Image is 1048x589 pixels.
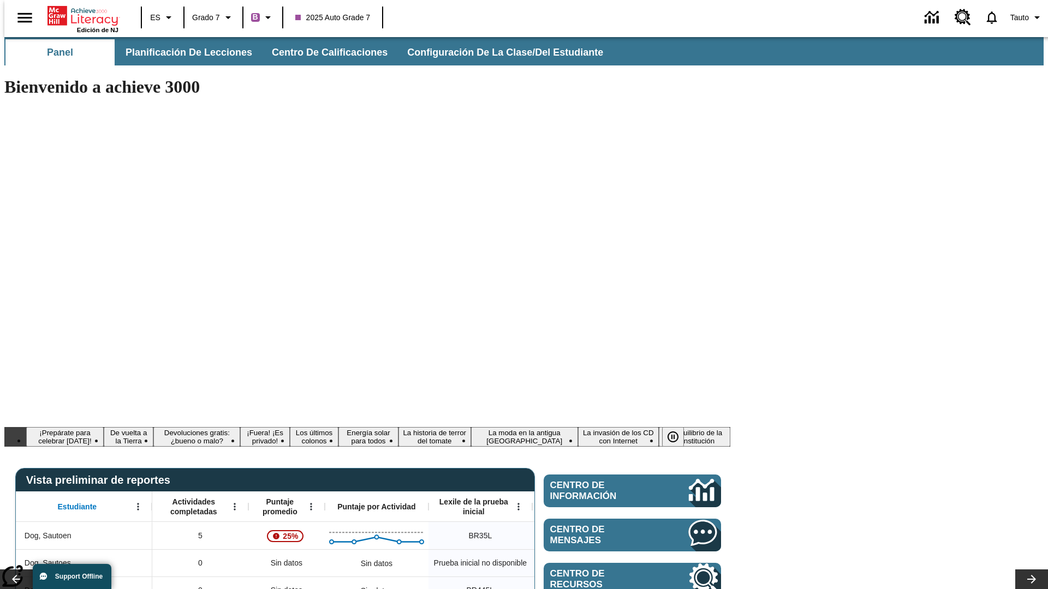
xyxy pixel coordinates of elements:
span: Tauto [1010,12,1029,23]
button: Diapositiva 2 De vuelta a la Tierra [104,427,153,447]
a: Centro de información [918,3,948,33]
button: Diapositiva 6 Energía solar para todos [338,427,398,447]
span: Panel [47,46,73,59]
div: Subbarra de navegación [4,39,613,65]
button: Panel [5,39,115,65]
span: Prueba inicial no disponible, Dog, Sautoes [434,557,527,569]
span: Actividades completadas [158,497,230,516]
span: Puntaje por Actividad [337,502,415,512]
button: Perfil/Configuración [1006,8,1048,27]
span: Dog, Sautoes [25,557,71,569]
span: Vista preliminar de reportes [26,474,176,486]
div: Sin datos, Dog, Sautoes [532,549,636,576]
button: Abrir menú [227,498,243,515]
button: Diapositiva 1 ¡Prepárate para celebrar Juneteenth! [26,427,104,447]
span: Edición de NJ [77,27,118,33]
span: 25% [278,526,302,546]
span: Lector principiante 35 Lexile, Dog, Sautoen [468,530,492,542]
span: Centro de información [550,480,652,502]
button: Abrir menú [303,498,319,515]
span: Sin datos [265,552,308,574]
button: Grado: Grado 7, Elige un grado [188,8,239,27]
span: 2025 Auto Grade 7 [295,12,371,23]
button: Diapositiva 7 La historia de terror del tomate [398,427,471,447]
button: Pausar [662,427,684,447]
span: Estudiante [58,502,97,512]
div: Subbarra de navegación [4,37,1044,65]
button: Boost El color de la clase es morado/púrpura. Cambiar el color de la clase. [247,8,279,27]
span: Grado 7 [192,12,220,23]
span: Configuración de la clase/del estudiante [407,46,603,59]
button: Abrir menú [130,498,146,515]
span: Puntaje promedio [254,497,306,516]
div: Pausar [662,427,695,447]
a: Portada [47,5,118,27]
button: Diapositiva 5 Los últimos colonos [290,427,339,447]
div: Sin datos, Dog, Sautoes [248,549,325,576]
button: Lenguaje: ES, Selecciona un idioma [145,8,180,27]
button: Diapositiva 3 Devoluciones gratis: ¿bueno o malo? [153,427,240,447]
button: Centro de calificaciones [263,39,396,65]
div: 35 Lexile, LE, Según la medida de lectura Lexile, el estudiante es un Lector Emergente (LE), por ... [532,522,636,549]
span: Support Offline [55,573,103,580]
a: Centro de mensajes [544,519,721,551]
span: Centro de mensajes [550,524,656,546]
button: Diapositiva 8 La moda en la antigua Roma [471,427,578,447]
a: Centro de información [544,474,721,507]
button: Support Offline [33,564,111,589]
span: Centro de calificaciones [272,46,388,59]
div: Portada [47,4,118,33]
span: ES [150,12,160,23]
button: Diapositiva 10 El equilibrio de la Constitución [659,427,730,447]
button: Diapositiva 9 La invasión de los CD con Internet [578,427,659,447]
span: Dog, Sautoen [25,530,72,542]
button: Abrir menú [510,498,527,515]
button: Configuración de la clase/del estudiante [398,39,612,65]
button: Carrusel de lecciones, seguir [1015,569,1048,589]
div: 5, Dog, Sautoen [152,522,248,549]
span: B [253,10,258,24]
a: Centro de recursos, Se abrirá en una pestaña nueva. [948,3,978,32]
span: 5 [198,530,203,542]
span: Planificación de lecciones [126,46,252,59]
div: 0, Dog, Sautoes [152,549,248,576]
span: Lexile de la prueba inicial [434,497,514,516]
span: 0 [198,557,203,569]
div: Sin datos, Dog, Sautoes [355,552,398,574]
a: Notificaciones [978,3,1006,32]
button: Diapositiva 4 ¡Fuera! ¡Es privado! [240,427,289,447]
button: Abrir el menú lateral [9,2,41,34]
h1: Bienvenido a achieve 3000 [4,77,730,97]
div: , 25%, ¡Atención! La puntuación media de 25% correspondiente al primer intento de este estudiante... [248,522,325,549]
button: Planificación de lecciones [117,39,261,65]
